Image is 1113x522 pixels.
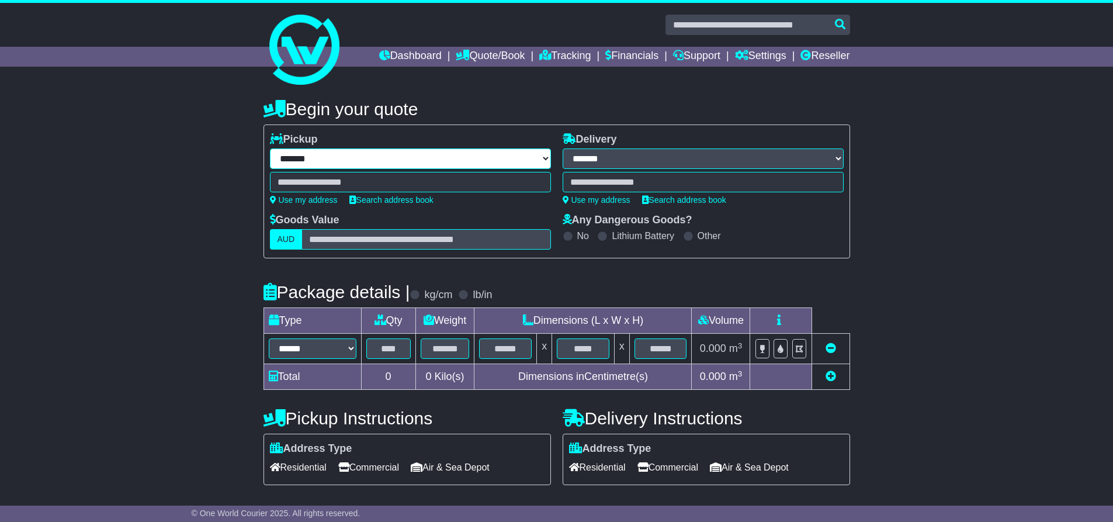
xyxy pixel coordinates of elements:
[338,458,399,476] span: Commercial
[563,133,617,146] label: Delivery
[710,458,789,476] span: Air & Sea Depot
[605,47,658,67] a: Financials
[263,282,410,302] h4: Package details |
[263,308,361,334] td: Type
[729,343,743,354] span: m
[270,214,339,227] label: Goods Value
[735,47,786,67] a: Settings
[263,409,551,428] h4: Pickup Instructions
[425,371,431,382] span: 0
[456,47,525,67] a: Quote/Book
[270,133,318,146] label: Pickup
[569,458,626,476] span: Residential
[800,47,850,67] a: Reseller
[612,230,674,241] label: Lithium Battery
[263,364,361,390] td: Total
[415,364,474,390] td: Kilo(s)
[537,334,552,364] td: x
[270,229,303,250] label: AUD
[411,458,490,476] span: Air & Sea Depot
[270,458,327,476] span: Residential
[563,195,630,205] a: Use my address
[826,343,836,354] a: Remove this item
[349,195,434,205] a: Search address book
[263,99,850,119] h4: Begin your quote
[692,308,750,334] td: Volume
[361,364,415,390] td: 0
[738,369,743,378] sup: 3
[577,230,589,241] label: No
[729,371,743,382] span: m
[642,195,726,205] a: Search address book
[563,409,850,428] h4: Delivery Instructions
[637,458,698,476] span: Commercial
[700,343,726,354] span: 0.000
[415,308,474,334] td: Weight
[424,289,452,302] label: kg/cm
[270,443,352,455] label: Address Type
[474,308,692,334] td: Dimensions (L x W x H)
[379,47,442,67] a: Dashboard
[361,308,415,334] td: Qty
[700,371,726,382] span: 0.000
[826,371,836,382] a: Add new item
[614,334,629,364] td: x
[698,230,721,241] label: Other
[192,509,360,518] span: © One World Courier 2025. All rights reserved.
[539,47,591,67] a: Tracking
[673,47,720,67] a: Support
[563,214,692,227] label: Any Dangerous Goods?
[474,364,692,390] td: Dimensions in Centimetre(s)
[270,195,338,205] a: Use my address
[569,443,651,455] label: Address Type
[473,289,492,302] label: lb/in
[738,341,743,350] sup: 3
